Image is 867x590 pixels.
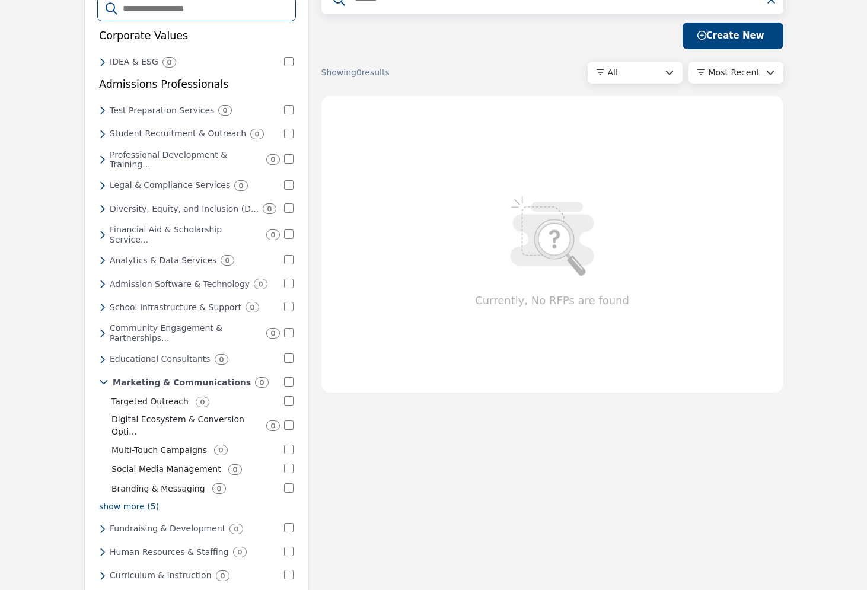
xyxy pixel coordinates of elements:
[259,280,263,288] b: 0
[230,524,243,534] div: 0 Results For Fundraising & Development
[113,378,251,388] h6: Cutting-edge software solutions designed to streamline educational processes and enhance learning.
[284,229,294,239] input: Select Financial Aid & Scholarship Services
[284,483,294,493] input: Select Branding & Messaging
[284,180,294,190] input: Select Legal & Compliance Services
[99,500,294,513] p: show more (5)
[110,57,158,67] h6: Inclusion, Diversity, Equity and Accessibility | Environmental, Social, and Governance
[110,524,225,534] h6: Nutritious and delicious meal options that cater to diverse dietary preferences and requirements.
[122,1,288,17] input: Search Categories
[110,180,230,190] h6: Innovative educational materials and tools designed to promote effective learning and skill-build...
[99,78,229,91] h5: Admissions Professionals
[284,523,294,532] input: Select Fundraising & Development
[263,203,276,214] div: 0 Results For Diversity, Equity, and Inclusion (DEI)
[284,302,294,311] input: Select School Infrastructure & Support
[284,328,294,337] input: Select Community Engagement & Partnerships
[218,105,232,116] div: 0 Results For Test Preparation Services
[110,106,214,116] h6: Advanced security systems and protocols to ensure the safety of students, staff, and school prope...
[284,570,294,579] input: Select Curriculum & Instruction
[284,154,294,164] input: Select Professional Development & Training
[284,57,294,66] input: Select IDEA & ESG
[271,155,275,164] b: 0
[266,328,280,339] div: 0 Results For Community Engagement & Partnerships
[284,279,294,288] input: Select Admission Software & Technology
[216,570,230,581] div: 0 Results For Curriculum & Instruction
[321,66,460,79] div: Showing results
[260,378,264,387] b: 0
[228,464,242,475] div: 0 Results For Social Media Management
[284,105,294,114] input: Select Test Preparation Services
[217,484,221,493] b: 0
[233,547,247,557] div: 0 Results For Human Resources & Staffing
[608,68,618,77] span: All
[271,329,275,337] b: 0
[110,225,262,245] h6: Professional planning and execution of school events, conferences, and functions.
[200,398,205,406] b: 0
[225,256,230,264] b: 0
[110,570,212,581] h6: Proven fundraising strategies to help schools reach financial goals and support key initiatives.
[697,30,764,41] span: Create New
[110,547,229,557] h6: Customized health and wellness initiatives to support the well-being of students and staff.
[110,204,259,214] h6: Creative and strategic marketing solutions to enhance brand recognition and student outreach.
[162,57,176,68] div: 0 Results For IDEA & ESG
[267,205,272,213] b: 0
[111,413,259,438] p: Digital Ecosystem & Conversion Optimization
[111,396,189,408] p: Strategies and tactics to reach specific demographics or target audiences in order to attract and...
[475,292,629,308] span: Currently, No RFPs are found
[215,354,228,365] div: 0 Results For Educational Consultants
[266,420,280,431] div: 0 Results For Digital Ecosystem & Conversion Optimization
[683,23,783,49] button: Create New
[111,463,221,476] p: Management and strategy development for independent schools' social media channels, including con...
[234,180,248,191] div: 0 Results For Legal & Compliance Services
[284,396,294,406] input: Select Targeted Outreach
[167,58,171,66] b: 0
[284,203,294,213] input: Select Diversity, Equity, and Inclusion (DEI)
[221,255,234,266] div: 0 Results For Analytics & Data Services
[111,483,205,495] p: Services that help independent schools develop and refine their brand identity, positioning, and ...
[219,446,223,454] b: 0
[110,129,246,139] h6: Expert financial management and support tailored to the specific needs of educational institutions.
[234,525,238,533] b: 0
[284,129,294,138] input: Select Student Recruitment & Outreach
[110,302,241,312] h6: Comprehensive recruitment, training, and retention solutions for top educational talent.
[284,445,294,454] input: Select Multi-Touch Campaigns
[496,180,608,292] img: RFP-Not-Found.jpg
[284,420,294,430] input: Select Digital Ecosystem & Conversion Optimization
[223,106,227,114] b: 0
[284,377,294,387] input: Select Marketing & Communications
[110,150,262,170] h6: Reliable and efficient transportation options that meet the unique needs of educational instituti...
[239,181,243,190] b: 0
[221,572,225,580] b: 0
[219,355,224,363] b: 0
[233,465,237,474] b: 0
[356,68,362,77] span: 0
[254,279,267,289] div: 0 Results For Admission Software & Technology
[266,229,280,240] div: 0 Results For Financial Aid & Scholarship Services
[271,422,275,430] b: 0
[111,444,207,457] p: Multi-Touch Campaigns
[246,302,259,312] div: 0 Results For School Infrastructure & Support
[110,323,262,343] h6: Environmentally-friendly products and services to promote sustainability within educational setti...
[238,548,242,556] b: 0
[110,279,250,289] h6: Expert advisors who assist schools in making informed decisions and achieving educational excelle...
[212,483,226,494] div: 0 Results For Branding & Messaging
[250,303,254,311] b: 0
[196,397,209,407] div: 0 Results For Targeted Outreach
[255,377,269,388] div: 0 Results For Marketing & Communications
[271,231,275,239] b: 0
[709,68,760,77] span: Most Recent
[255,130,259,138] b: 0
[266,154,280,165] div: 0 Results For Professional Development & Training
[284,464,294,473] input: Select Social Media Management
[214,445,228,455] div: 0 Results For Multi-Touch Campaigns
[250,129,264,139] div: 0 Results For Student Recruitment & Outreach
[99,30,188,42] h5: Corporate Values
[284,547,294,556] input: Select Human Resources & Staffing
[284,255,294,264] input: Select Analytics & Data Services
[110,256,216,266] h6: Legal guidance and representation for schools navigating complex regulations and legal matters.
[110,354,211,364] h6: Comprehensive services for maintaining, upgrading, and optimizing school buildings and infrastruc...
[284,353,294,363] input: Select Educational Consultants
